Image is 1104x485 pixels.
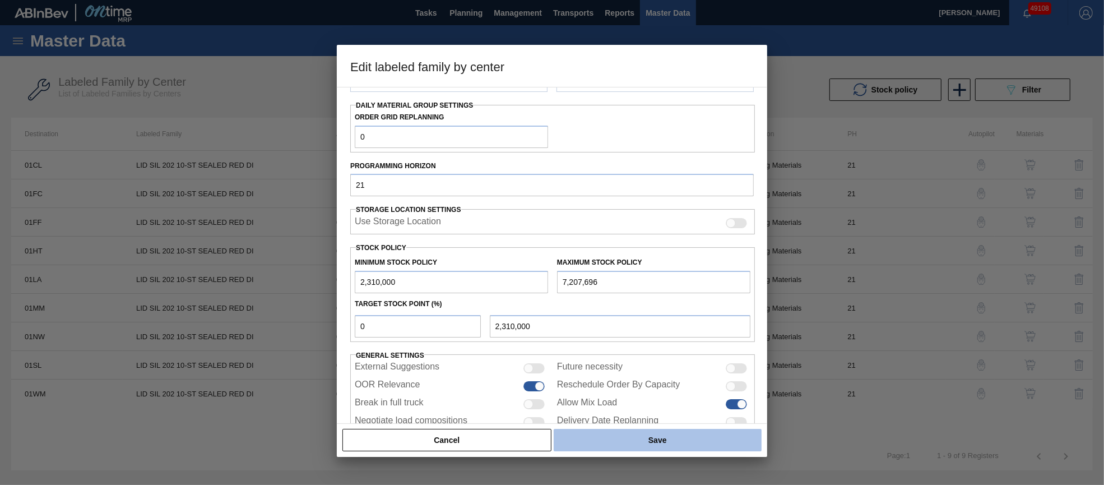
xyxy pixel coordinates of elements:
[554,429,762,451] button: Save
[350,158,754,174] label: Programming Horizon
[356,206,461,214] span: Storage Location Settings
[356,244,406,252] label: Stock Policy
[355,300,442,308] label: Target Stock Point (%)
[355,380,420,393] label: OOR Relevance
[355,415,467,429] label: Negotiate load compositions
[557,258,642,266] label: Maximum Stock Policy
[355,398,424,411] label: Break in full truck
[557,362,623,375] label: Future necessity
[342,429,551,451] button: Cancel
[355,258,437,266] label: Minimum Stock Policy
[557,380,680,393] label: Reschedule Order By Capacity
[355,109,548,126] label: Order Grid Replanning
[356,101,473,109] span: Daily Material Group Settings
[557,415,658,429] label: Delivery Date Replanning
[356,352,424,359] span: General settings
[355,362,439,375] label: External Suggestions
[557,398,618,411] label: Allow Mix Load
[355,216,441,230] label: When enabled, the system will display stocks from different storage locations.
[337,45,767,87] h3: Edit labeled family by center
